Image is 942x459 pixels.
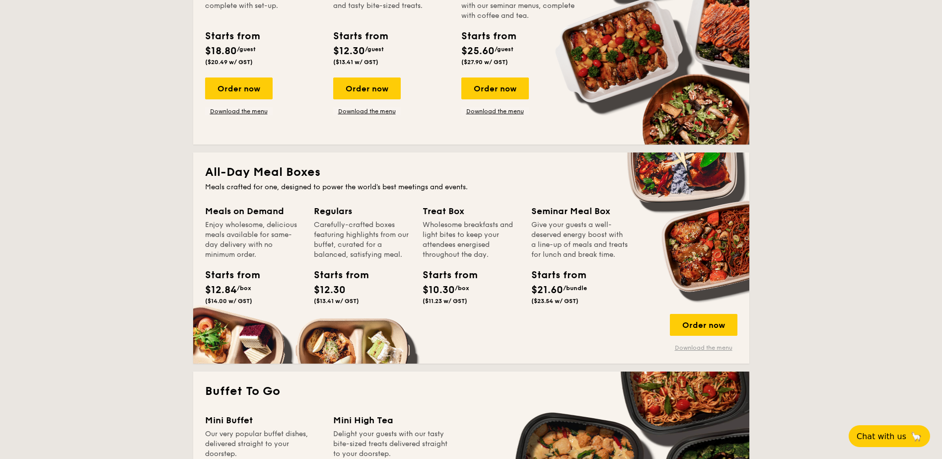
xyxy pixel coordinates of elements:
[531,298,579,305] span: ($23.54 w/ GST)
[205,182,737,192] div: Meals crafted for one, designed to power the world's best meetings and events.
[205,164,737,180] h2: All-Day Meal Boxes
[205,204,302,218] div: Meals on Demand
[314,268,359,283] div: Starts from
[205,59,253,66] span: ($20.49 w/ GST)
[333,429,449,459] div: Delight your guests with our tasty bite-sized treats delivered straight to your doorstep.
[314,298,359,305] span: ($13.41 w/ GST)
[531,204,628,218] div: Seminar Meal Box
[333,107,401,115] a: Download the menu
[670,344,737,352] a: Download the menu
[314,204,411,218] div: Regulars
[531,220,628,260] div: Give your guests a well-deserved energy boost with a line-up of meals and treats for lunch and br...
[205,284,237,296] span: $12.84
[495,46,513,53] span: /guest
[205,298,252,305] span: ($14.00 w/ GST)
[455,285,469,292] span: /box
[910,431,922,442] span: 🦙
[423,220,519,260] div: Wholesome breakfasts and light bites to keep your attendees energised throughout the day.
[205,29,259,44] div: Starts from
[205,77,273,99] div: Order now
[205,45,237,57] span: $18.80
[333,77,401,99] div: Order now
[423,204,519,218] div: Treat Box
[857,432,906,441] span: Chat with us
[205,107,273,115] a: Download the menu
[205,268,250,283] div: Starts from
[531,268,576,283] div: Starts from
[670,314,737,336] div: Order now
[461,29,515,44] div: Starts from
[461,45,495,57] span: $25.60
[205,413,321,427] div: Mini Buffet
[423,268,467,283] div: Starts from
[531,284,563,296] span: $21.60
[461,59,508,66] span: ($27.90 w/ GST)
[333,59,378,66] span: ($13.41 w/ GST)
[365,46,384,53] span: /guest
[333,413,449,427] div: Mini High Tea
[314,220,411,260] div: Carefully-crafted boxes featuring highlights from our buffet, curated for a balanced, satisfying ...
[333,29,387,44] div: Starts from
[237,285,251,292] span: /box
[461,77,529,99] div: Order now
[205,383,737,399] h2: Buffet To Go
[849,425,930,447] button: Chat with us🦙
[423,298,467,305] span: ($11.23 w/ GST)
[205,220,302,260] div: Enjoy wholesome, delicious meals available for same-day delivery with no minimum order.
[314,284,346,296] span: $12.30
[333,45,365,57] span: $12.30
[237,46,256,53] span: /guest
[205,429,321,459] div: Our very popular buffet dishes, delivered straight to your doorstep.
[563,285,587,292] span: /bundle
[423,284,455,296] span: $10.30
[461,107,529,115] a: Download the menu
